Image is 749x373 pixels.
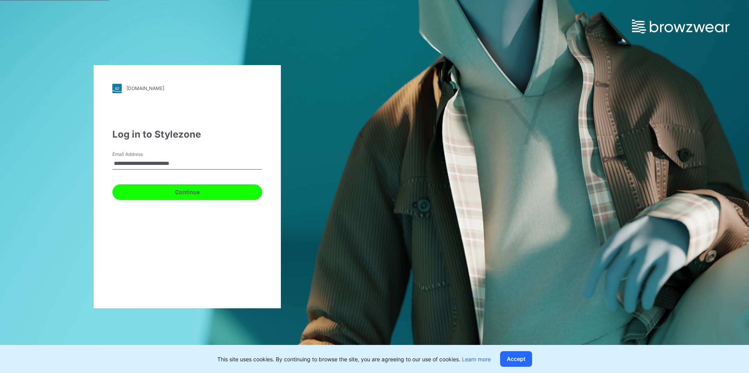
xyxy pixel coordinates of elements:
[500,351,532,367] button: Accept
[112,84,122,93] img: stylezone-logo.562084cfcfab977791bfbf7441f1a819.svg
[112,184,262,200] button: Continue
[112,84,262,93] a: [DOMAIN_NAME]
[217,355,491,363] p: This site uses cookies. By continuing to browse the site, you are agreeing to our use of cookies.
[632,19,729,34] img: browzwear-logo.e42bd6dac1945053ebaf764b6aa21510.svg
[112,127,262,141] div: Log in to Stylezone
[462,356,491,362] a: Learn more
[126,85,164,91] div: [DOMAIN_NAME]
[112,151,167,158] label: Email Address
